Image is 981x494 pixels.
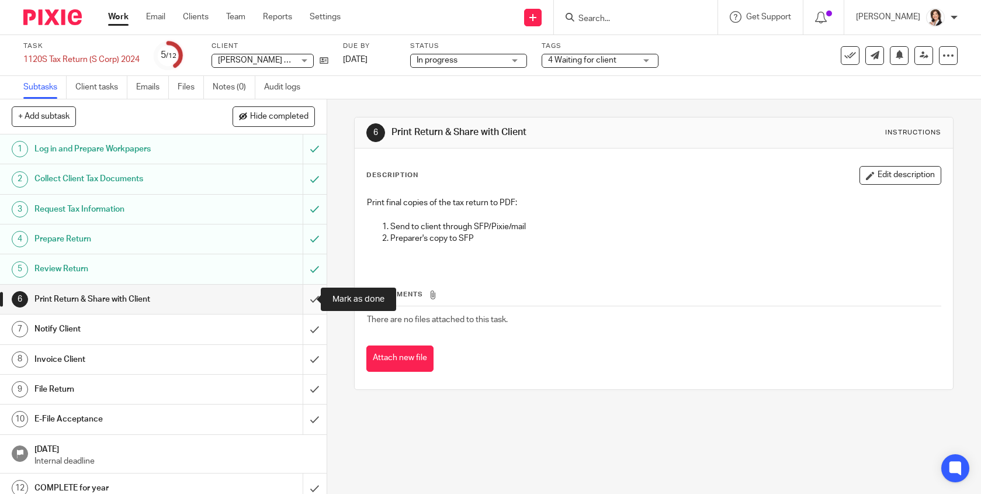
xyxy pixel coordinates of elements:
button: Attach new file [366,346,434,372]
span: [PERSON_NAME] DVM PLLC [218,56,324,64]
img: Pixie [23,9,82,25]
a: Reports [263,11,292,23]
a: Email [146,11,165,23]
p: [PERSON_NAME] [856,11,920,23]
img: BW%20Website%203%20-%20square.jpg [926,8,945,27]
a: Team [226,11,245,23]
small: /12 [166,53,176,59]
p: Preparer's copy to SFP [390,233,941,244]
h1: [DATE] [34,441,315,455]
a: Files [178,76,204,99]
label: Due by [343,42,396,51]
a: Clients [183,11,209,23]
button: + Add subtask [12,106,76,126]
div: 3 [12,201,28,217]
div: Instructions [885,128,941,137]
h1: E-File Acceptance [34,410,206,428]
span: 4 Waiting for client [548,56,616,64]
h1: File Return [34,381,206,398]
div: 9 [12,381,28,398]
div: 2 [12,171,28,188]
div: 6 [366,123,385,142]
span: Hide completed [250,112,308,122]
a: Settings [310,11,341,23]
div: 8 [12,351,28,368]
p: Description [366,171,418,180]
a: Client tasks [75,76,127,99]
h1: Collect Client Tax Documents [34,170,206,188]
p: Print final copies of the tax return to PDF: [367,197,941,209]
span: In progress [417,56,457,64]
input: Search [577,14,682,25]
div: 7 [12,321,28,337]
span: There are no files attached to this task. [367,316,508,324]
a: Audit logs [264,76,309,99]
h1: Prepare Return [34,230,206,248]
label: Status [410,42,527,51]
label: Task [23,42,140,51]
div: 6 [12,291,28,308]
button: Hide completed [233,106,315,126]
h1: Print Return & Share with Client [391,126,679,139]
a: Emails [136,76,169,99]
h1: Print Return & Share with Client [34,291,206,308]
button: Edit description [859,166,941,185]
p: Send to client through SFP/Pixie/mail [390,221,941,233]
a: Notes (0) [213,76,255,99]
h1: Log in and Prepare Workpapers [34,140,206,158]
label: Client [212,42,328,51]
div: 10 [12,411,28,427]
div: 1 [12,141,28,157]
h1: Request Tax Information [34,201,206,218]
div: 4 [12,231,28,247]
span: Attachments [367,291,423,298]
div: 1120S Tax Return (S Corp) 2024 [23,54,140,65]
a: Subtasks [23,76,67,99]
h1: Review Return [34,260,206,278]
span: [DATE] [343,56,368,64]
div: 5 [161,49,176,62]
div: 5 [12,261,28,278]
a: Work [108,11,129,23]
p: Internal deadline [34,455,315,467]
h1: Notify Client [34,320,206,338]
h1: Invoice Client [34,351,206,368]
span: Get Support [746,13,791,21]
label: Tags [542,42,658,51]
